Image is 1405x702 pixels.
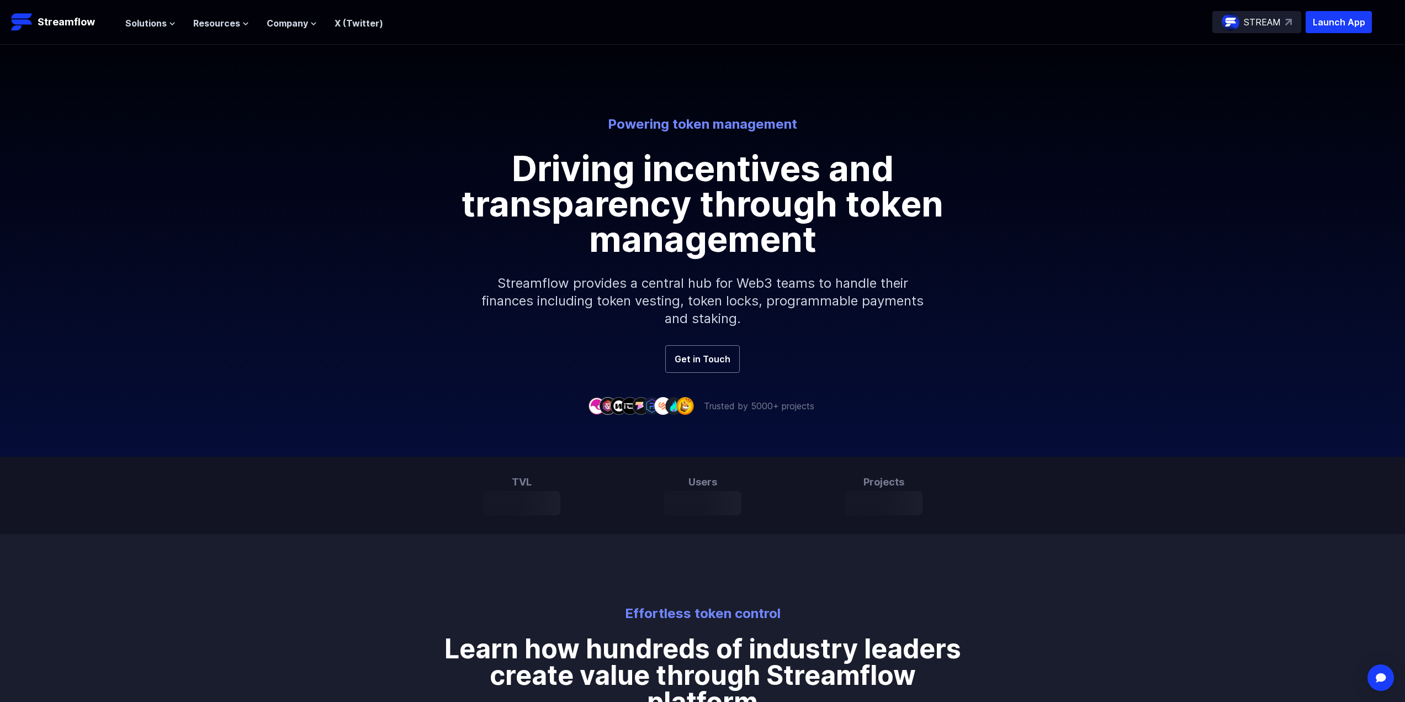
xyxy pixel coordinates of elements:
[1285,19,1292,25] img: top-right-arrow.svg
[1222,13,1239,31] img: streamflow-logo-circle.png
[125,17,176,30] button: Solutions
[11,11,33,33] img: Streamflow Logo
[704,399,814,413] p: Trusted by 5000+ projects
[335,18,383,29] a: X (Twitter)
[665,345,740,373] a: Get in Touch
[1306,11,1372,33] button: Launch App
[654,397,672,414] img: company-7
[1244,15,1281,29] p: STREAM
[193,17,249,30] button: Resources
[454,151,951,257] h1: Driving incentives and transparency through token management
[588,397,606,414] img: company-1
[267,17,317,30] button: Company
[1367,664,1394,691] div: Open Intercom Messenger
[125,17,167,30] span: Solutions
[665,397,683,414] img: company-8
[193,17,240,30] span: Resources
[610,397,628,414] img: company-3
[664,474,741,490] h3: Users
[676,397,694,414] img: company-9
[1212,11,1301,33] a: STREAM
[11,11,114,33] a: Streamflow
[267,17,308,30] span: Company
[845,474,922,490] h3: Projects
[621,397,639,414] img: company-4
[38,14,95,30] p: Streamflow
[436,605,970,622] p: Effortless token control
[599,397,617,414] img: company-2
[465,257,940,345] p: Streamflow provides a central hub for Web3 teams to handle their finances including token vesting...
[483,474,560,490] h3: TVL
[397,115,1009,133] p: Powering token management
[643,397,661,414] img: company-6
[632,397,650,414] img: company-5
